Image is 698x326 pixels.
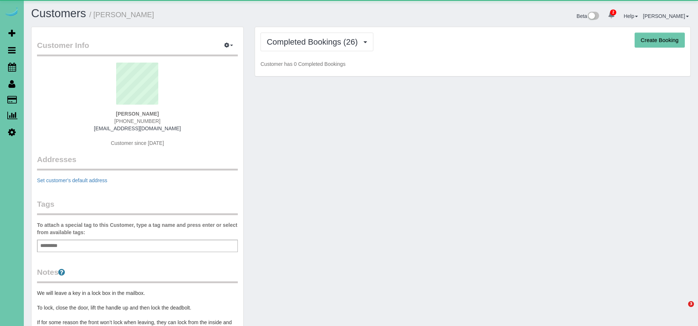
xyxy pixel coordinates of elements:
[688,301,694,307] span: 3
[643,13,689,19] a: [PERSON_NAME]
[673,301,691,319] iframe: Intercom live chat
[37,199,238,215] legend: Tags
[261,60,685,68] p: Customer has 0 Completed Bookings
[37,177,107,183] a: Set customer's default address
[89,11,154,19] small: / [PERSON_NAME]
[577,13,599,19] a: Beta
[261,33,373,51] button: Completed Bookings (26)
[114,118,160,124] span: [PHONE_NUMBER]
[4,7,19,18] img: Automaid Logo
[94,125,181,131] a: [EMAIL_ADDRESS][DOMAIN_NAME]
[267,37,361,46] span: Completed Bookings (26)
[31,7,86,20] a: Customers
[624,13,638,19] a: Help
[37,267,238,283] legend: Notes
[116,111,159,117] strong: [PERSON_NAME]
[604,7,618,23] a: 2
[111,140,164,146] span: Customer since [DATE]
[37,221,238,236] label: To attach a special tag to this Customer, type a tag name and press enter or select from availabl...
[635,33,685,48] button: Create Booking
[587,12,599,21] img: New interface
[37,40,238,56] legend: Customer Info
[610,10,616,15] span: 2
